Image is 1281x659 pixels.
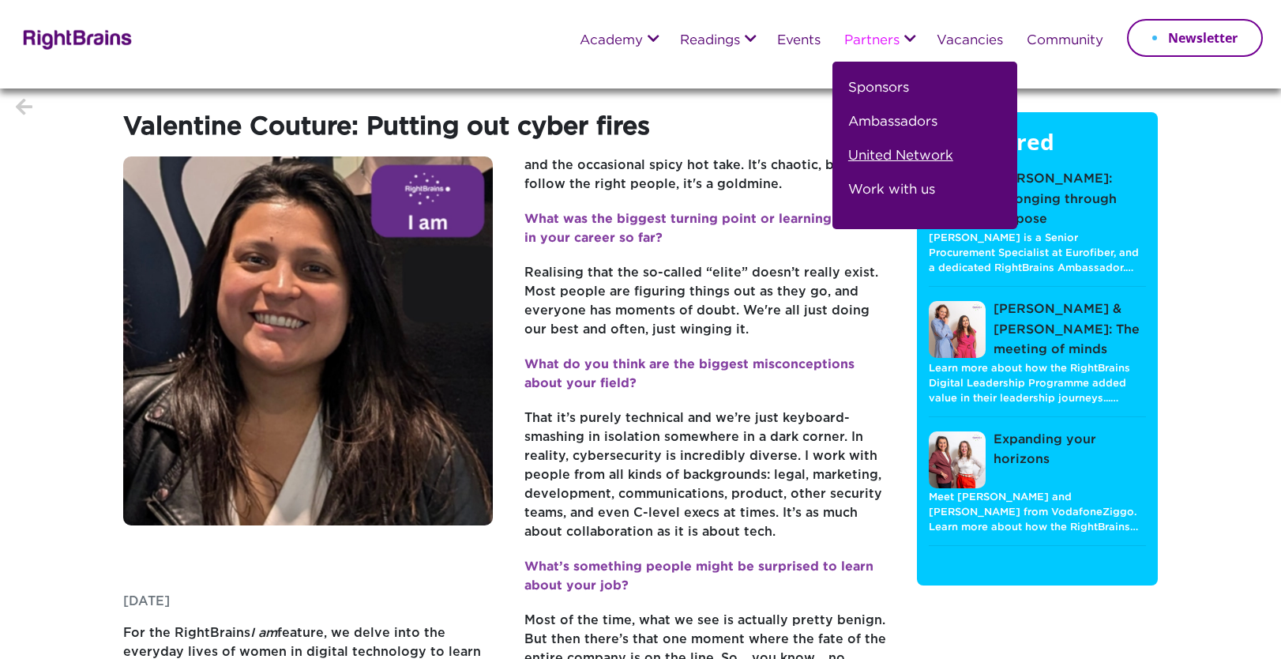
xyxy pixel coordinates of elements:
[929,360,1146,407] p: Learn more about how the RightBrains Digital Leadership Programme added value in their leadership...
[848,145,953,179] a: United Network
[929,299,1146,360] a: [PERSON_NAME] & [PERSON_NAME]: The meeting of minds
[524,409,894,558] p: That it’s purely technical and we’re just keyboard-smashing in isolation somewhere in a dark corn...
[250,627,277,639] em: I am
[848,77,909,111] a: Sponsors
[1127,19,1263,57] a: Newsletter
[123,112,893,156] h1: Valentine Couture: Putting out cyber fires
[937,34,1003,48] a: Vacancies
[123,593,493,624] p: [DATE]
[18,27,133,50] img: Rightbrains
[524,359,855,390] strong: What do you think are the biggest misconceptions about your field?
[848,111,937,145] a: Ambassadors
[777,34,821,48] a: Events
[844,34,900,48] a: Partners
[580,34,643,48] a: Academy
[680,34,740,48] a: Readings
[524,264,894,356] p: Realising that the so-called “elite” doesn’t really exist. Most people are figuring things out as...
[929,169,1146,230] a: [PERSON_NAME]: Belonging through purpose
[848,179,935,213] a: Work with us
[929,489,1146,536] p: Meet [PERSON_NAME] and [PERSON_NAME] from VodafoneZiggo. Learn more about how the RightBrains…
[524,213,889,244] strong: What was the biggest turning point or learning moment in your career so far?
[929,230,1146,277] p: [PERSON_NAME] is a Senior Procurement Specialist at Eurofiber, and a dedicated RightBrains Ambass...
[1027,34,1103,48] a: Community
[929,430,1146,489] a: Expanding your horizons
[929,128,1146,171] h5: Be inspired
[524,561,873,592] strong: What’s something people might be surprised to learn about your job?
